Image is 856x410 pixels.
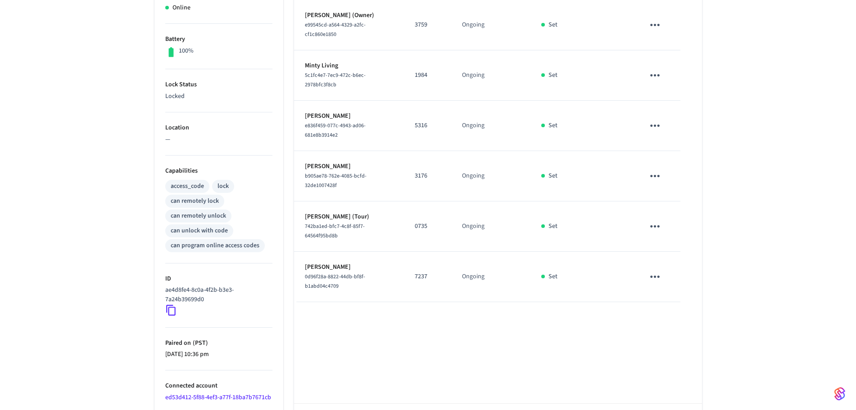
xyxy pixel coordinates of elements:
p: Set [548,171,557,181]
span: b905ae78-762e-4085-bcfd-32de1007428f [305,172,367,189]
p: Paired on [165,339,272,348]
p: Set [548,121,557,130]
div: can unlock with code [171,226,228,236]
td: Ongoing [451,151,530,201]
p: Online [172,3,190,13]
p: 0735 [415,222,440,231]
span: e836f459-077c-4943-ad06-681e8b3914e2 [305,122,366,139]
p: Lock Status [165,80,272,89]
span: ( PST ) [191,339,208,348]
p: [DATE] 10:36 pm [165,350,272,359]
p: Set [548,71,557,80]
p: ID [165,274,272,284]
span: 5c1fc4e7-7ec9-472c-b6ec-2978bfc3f8cb [305,71,366,89]
img: SeamLogoGradient.69752ec5.svg [834,387,845,401]
p: Capabilities [165,166,272,176]
p: — [165,135,272,144]
p: [PERSON_NAME] (Tour) [305,212,394,222]
p: Locked [165,92,272,101]
p: [PERSON_NAME] (Owner) [305,11,394,20]
td: Ongoing [451,201,530,252]
p: [PERSON_NAME] [305,111,394,121]
p: 1984 [415,71,440,80]
p: Set [548,272,557,281]
span: e99545cd-a564-4329-a2fc-cf1c860e1850 [305,21,366,38]
p: Location [165,123,272,133]
p: [PERSON_NAME] [305,162,394,171]
p: 7237 [415,272,440,281]
td: Ongoing [451,50,530,101]
p: ae4d8fe4-8c0a-4f2b-b3e3-7a24b39699d0 [165,285,269,304]
span: 0d96f28a-8822-44db-bf8f-b1abd04c4709 [305,273,365,290]
p: Set [548,20,557,30]
p: 5316 [415,121,440,130]
td: Ongoing [451,101,530,151]
div: lock [217,182,229,191]
div: can remotely unlock [171,211,226,221]
p: Connected account [165,381,272,391]
div: access_code [171,182,204,191]
p: Battery [165,35,272,44]
p: Set [548,222,557,231]
p: 100% [179,46,194,56]
div: can remotely lock [171,196,219,206]
p: 3176 [415,171,440,181]
p: [PERSON_NAME] [305,263,394,272]
div: can program online access codes [171,241,259,250]
p: 3759 [415,20,440,30]
p: Minty Living [305,61,394,71]
td: Ongoing [451,252,530,302]
a: ed53d412-5f88-4ef3-a77f-18ba7b7671cb [165,393,271,402]
span: 742ba1ed-bfc7-4c8f-85f7-64564f95bd8b [305,223,365,240]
